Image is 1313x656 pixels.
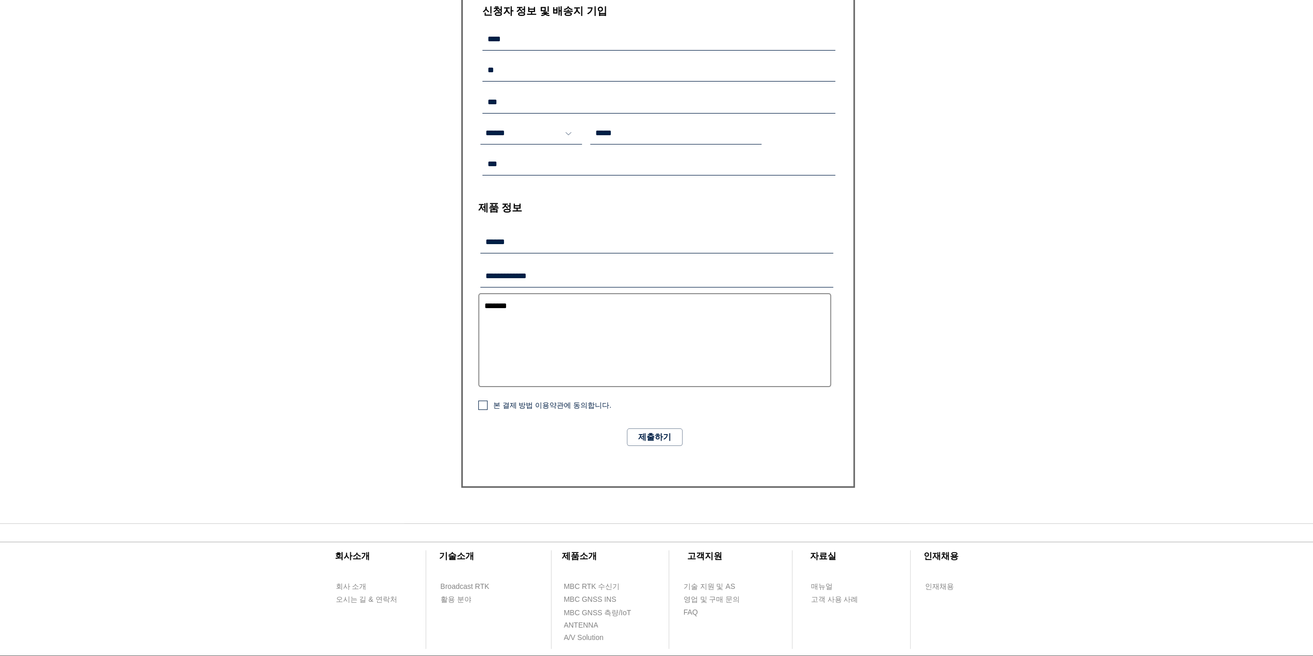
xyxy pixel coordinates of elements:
[564,620,598,631] span: ANTENNA
[811,580,870,593] a: 매뉴얼
[336,582,367,592] span: 회사 소개
[684,582,735,592] span: 기술 지원 및 AS
[923,551,959,561] span: ​인재채용
[627,428,683,446] button: 제출하기
[440,580,499,593] a: Broadcast RTK
[564,608,631,618] span: MBC GNSS 측량/IoT
[563,619,623,632] a: ANTENNA
[482,5,607,17] span: ​신청자 정보 및 배송지 기입
[564,582,620,592] span: MBC RTK 수신기
[562,551,597,561] span: ​제품소개
[683,593,742,606] a: 영업 및 구매 문의
[563,631,623,644] a: A/V Solution
[925,582,954,592] span: 인재채용
[564,633,604,643] span: A/V Solution
[563,593,628,606] a: MBC GNSS INS
[811,582,833,592] span: 매뉴얼
[441,582,490,592] span: Broadcast RTK
[684,607,698,618] span: FAQ
[683,580,760,593] a: 기술 지원 및 AS
[683,606,742,619] a: FAQ
[684,595,740,605] span: 영업 및 구매 문의
[811,595,858,605] span: 고객 사용 사례
[810,551,836,561] span: ​자료실
[439,551,474,561] span: ​기술소개
[811,593,870,606] a: 고객 사용 사례
[564,595,617,605] span: MBC GNSS INS
[563,606,654,619] a: MBC GNSS 측량/IoT
[1194,612,1313,656] iframe: Wix Chat
[335,551,370,561] span: ​회사소개
[687,551,722,561] span: ​고객지원
[493,401,611,409] span: 본 결제 방법 이용약관에 동의합니다.
[478,202,523,213] span: ​제품 정보
[335,580,395,593] a: 회사 소개
[336,595,397,605] span: 오시는 길 & 연락처
[440,593,499,606] a: 활용 분야
[638,431,671,443] span: 제출하기
[335,593,405,606] a: 오시는 길 & 연락처
[563,580,641,593] a: MBC RTK 수신기
[441,595,472,605] span: 활용 분야
[925,580,974,593] a: 인재채용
